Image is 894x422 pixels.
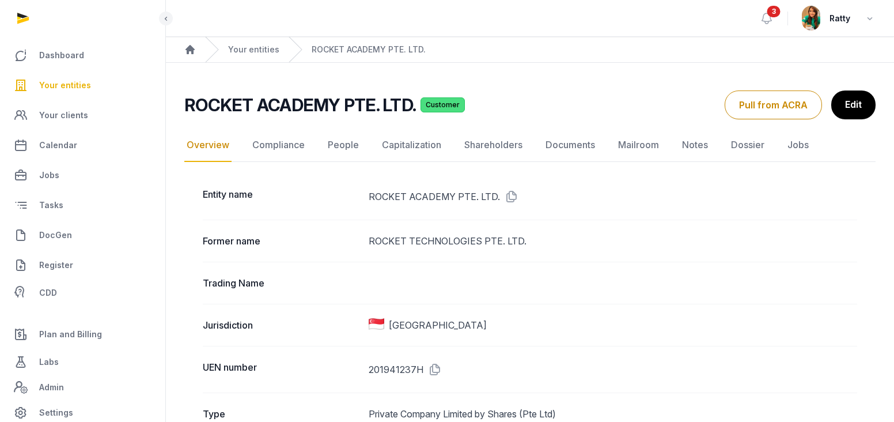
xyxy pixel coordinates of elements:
[203,276,359,290] dt: Trading Name
[39,48,84,62] span: Dashboard
[9,161,156,189] a: Jobs
[203,407,359,421] dt: Type
[39,168,59,182] span: Jobs
[39,380,64,394] span: Admin
[203,318,359,332] dt: Jurisdiction
[250,129,307,162] a: Compliance
[39,406,73,420] span: Settings
[729,129,767,162] a: Dossier
[9,321,156,348] a: Plan and Billing
[184,129,876,162] nav: Tabs
[203,187,359,206] dt: Entity name
[421,97,465,112] span: Customer
[9,131,156,159] a: Calendar
[543,129,597,162] a: Documents
[616,129,661,162] a: Mailroom
[203,360,359,379] dt: UEN number
[203,234,359,248] dt: Former name
[369,407,857,421] dd: Private Company Limited by Shares (Pte Ltd)
[184,95,416,115] h2: ROCKET ACADEMY PTE. LTD.
[767,6,781,17] span: 3
[166,37,894,63] nav: Breadcrumb
[785,129,811,162] a: Jobs
[184,129,232,162] a: Overview
[39,228,72,242] span: DocGen
[9,376,156,399] a: Admin
[369,234,857,248] dd: ROCKET TECHNOLOGIES PTE. LTD.
[462,129,525,162] a: Shareholders
[39,286,57,300] span: CDD
[39,138,77,152] span: Calendar
[9,348,156,376] a: Labs
[831,91,876,119] a: Edit
[9,71,156,99] a: Your entities
[9,281,156,304] a: CDD
[389,318,487,332] span: [GEOGRAPHIC_DATA]
[369,187,857,206] dd: ROCKET ACADEMY PTE. LTD.
[228,44,279,55] a: Your entities
[39,78,91,92] span: Your entities
[725,91,822,119] button: Pull from ACRA
[39,258,73,272] span: Register
[39,198,63,212] span: Tasks
[802,6,820,31] img: avatar
[9,221,156,249] a: DocGen
[39,355,59,369] span: Labs
[680,129,710,162] a: Notes
[369,360,857,379] dd: 201941237H
[312,44,426,55] a: ROCKET ACADEMY PTE. LTD.
[9,251,156,279] a: Register
[9,191,156,219] a: Tasks
[9,42,156,69] a: Dashboard
[39,108,88,122] span: Your clients
[9,101,156,129] a: Your clients
[829,12,850,25] span: Ratty
[39,327,102,341] span: Plan and Billing
[380,129,444,162] a: Capitalization
[325,129,361,162] a: People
